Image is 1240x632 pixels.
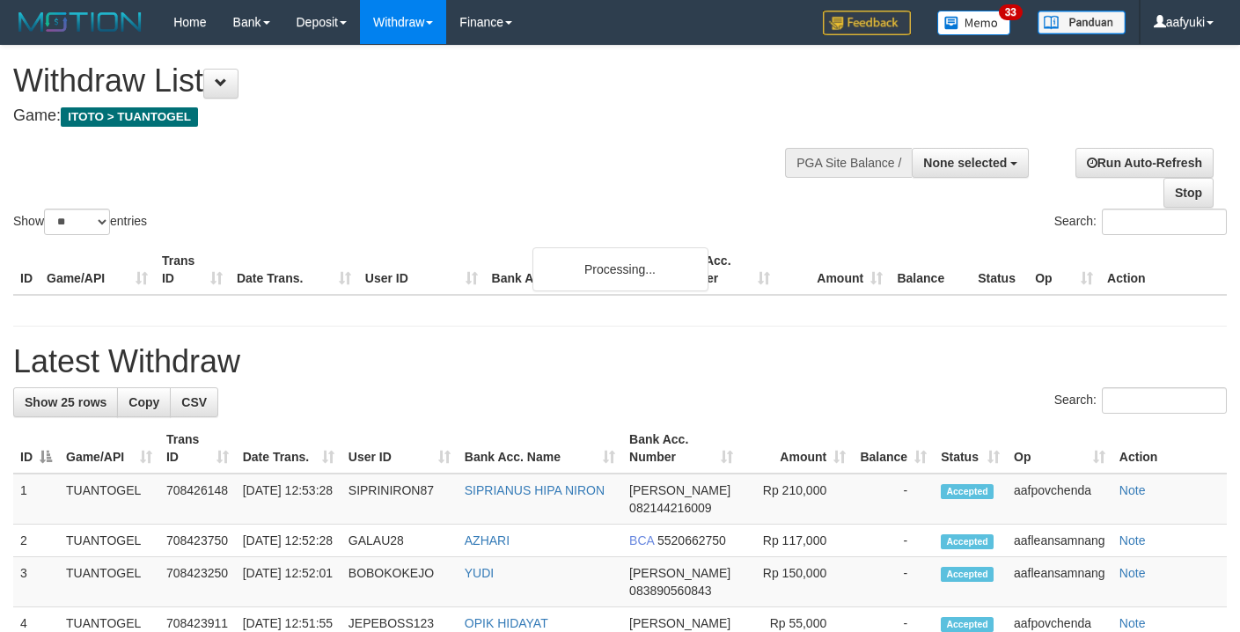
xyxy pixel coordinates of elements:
td: SIPRINIRON87 [341,474,458,525]
td: aafpovchenda [1007,474,1112,525]
td: TUANTOGEL [59,474,159,525]
a: Run Auto-Refresh [1075,148,1214,178]
button: None selected [912,148,1029,178]
span: 33 [999,4,1023,20]
input: Search: [1102,387,1227,414]
h4: Game: [13,107,809,125]
label: Search: [1054,209,1227,235]
td: GALAU28 [341,525,458,557]
span: ITOTO > TUANTOGEL [61,107,198,127]
div: PGA Site Balance / [785,148,912,178]
span: Show 25 rows [25,395,106,409]
th: User ID: activate to sort column ascending [341,423,458,474]
td: - [853,557,934,607]
th: Balance: activate to sort column ascending [853,423,934,474]
h1: Withdraw List [13,63,809,99]
a: Show 25 rows [13,387,118,417]
th: Date Trans. [230,245,358,295]
th: Trans ID [155,245,230,295]
th: Amount [777,245,890,295]
td: 3 [13,557,59,607]
a: Note [1119,616,1146,630]
th: Status: activate to sort column ascending [934,423,1007,474]
img: panduan.png [1038,11,1126,34]
th: Date Trans.: activate to sort column ascending [236,423,341,474]
td: [DATE] 12:52:01 [236,557,341,607]
span: [PERSON_NAME] [629,483,730,497]
th: ID [13,245,40,295]
td: 708423750 [159,525,236,557]
a: Note [1119,533,1146,547]
span: BCA [629,533,654,547]
a: Copy [117,387,171,417]
td: TUANTOGEL [59,557,159,607]
td: Rp 150,000 [740,557,853,607]
img: MOTION_logo.png [13,9,147,35]
label: Search: [1054,387,1227,414]
td: aafleansamnang [1007,557,1112,607]
a: OPIK HIDAYAT [465,616,548,630]
a: SIPRIANUS HIPA NIRON [465,483,605,497]
td: 708423250 [159,557,236,607]
a: AZHARI [465,533,510,547]
span: Copy [128,395,159,409]
img: Feedback.jpg [823,11,911,35]
td: 708426148 [159,474,236,525]
td: TUANTOGEL [59,525,159,557]
span: Accepted [941,617,994,632]
a: Note [1119,566,1146,580]
td: Rp 210,000 [740,474,853,525]
span: Copy 5520662750 to clipboard [657,533,726,547]
th: Game/API [40,245,155,295]
span: Accepted [941,567,994,582]
img: Button%20Memo.svg [937,11,1011,35]
td: aafleansamnang [1007,525,1112,557]
span: Accepted [941,484,994,499]
label: Show entries [13,209,147,235]
div: Processing... [532,247,708,291]
th: Game/API: activate to sort column ascending [59,423,159,474]
span: Accepted [941,534,994,549]
th: Balance [890,245,971,295]
th: User ID [358,245,485,295]
th: Bank Acc. Name: activate to sort column ascending [458,423,622,474]
th: Bank Acc. Number: activate to sort column ascending [622,423,740,474]
th: Op [1028,245,1100,295]
h1: Latest Withdraw [13,344,1227,379]
th: Bank Acc. Name [485,245,665,295]
td: 2 [13,525,59,557]
th: Trans ID: activate to sort column ascending [159,423,236,474]
td: - [853,525,934,557]
td: [DATE] 12:52:28 [236,525,341,557]
td: [DATE] 12:53:28 [236,474,341,525]
th: Action [1100,245,1227,295]
td: 1 [13,474,59,525]
input: Search: [1102,209,1227,235]
td: BOBOKOKEJO [341,557,458,607]
td: Rp 117,000 [740,525,853,557]
th: Bank Acc. Number [664,245,777,295]
th: Action [1112,423,1227,474]
a: YUDI [465,566,494,580]
a: Stop [1163,178,1214,208]
a: Note [1119,483,1146,497]
th: Status [971,245,1028,295]
span: [PERSON_NAME] [629,566,730,580]
th: Op: activate to sort column ascending [1007,423,1112,474]
th: Amount: activate to sort column ascending [740,423,853,474]
span: Copy 083890560843 to clipboard [629,584,711,598]
a: CSV [170,387,218,417]
select: Showentries [44,209,110,235]
span: CSV [181,395,207,409]
span: None selected [923,156,1007,170]
span: Copy 082144216009 to clipboard [629,501,711,515]
th: ID: activate to sort column descending [13,423,59,474]
td: - [853,474,934,525]
span: [PERSON_NAME] [629,616,730,630]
